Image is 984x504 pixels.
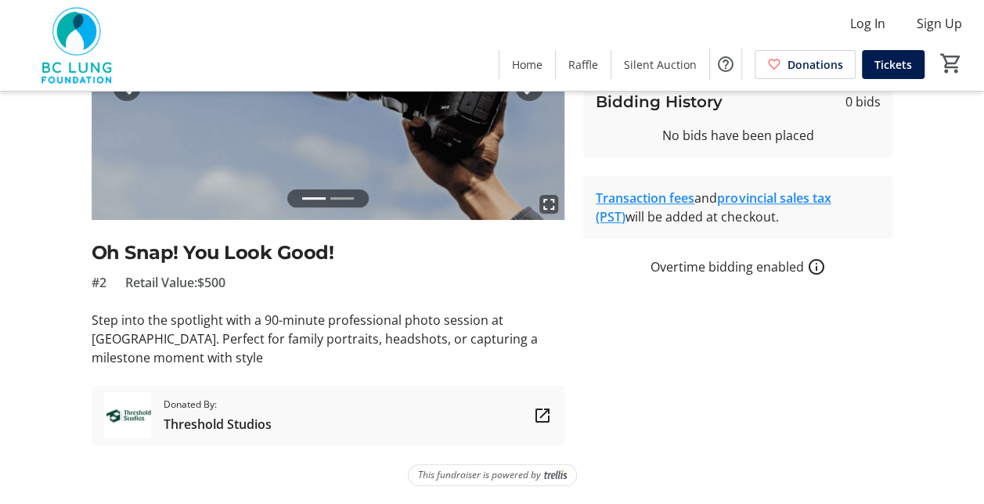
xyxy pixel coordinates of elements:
[624,56,697,73] span: Silent Auction
[788,56,843,73] span: Donations
[539,195,558,214] mat-icon: fullscreen
[596,189,694,207] a: Transaction fees
[874,56,912,73] span: Tickets
[937,49,965,77] button: Cart
[596,189,880,226] div: and will be added at checkout.
[807,257,826,276] a: How overtime bidding works for silent auctions
[862,50,925,79] a: Tickets
[755,50,856,79] a: Donations
[845,92,880,111] span: 0 bids
[583,257,892,276] div: Overtime bidding enabled
[850,14,885,33] span: Log In
[104,392,151,439] img: Threshold Studios
[92,386,565,445] a: Threshold StudiosDonated By:Threshold Studios
[904,11,975,36] button: Sign Up
[92,273,106,292] span: #2
[838,11,898,36] button: Log In
[556,50,611,79] a: Raffle
[92,311,565,367] p: Step into the spotlight with a 90-minute professional photo session at [GEOGRAPHIC_DATA]. Perfect...
[611,50,709,79] a: Silent Auction
[9,6,149,85] img: BC Lung Foundation's Logo
[418,468,541,482] span: This fundraiser is powered by
[917,14,962,33] span: Sign Up
[512,56,542,73] span: Home
[596,126,880,145] div: No bids have been placed
[710,49,741,80] button: Help
[125,273,225,292] span: Retail Value: $500
[596,90,723,113] h3: Bidding History
[164,398,272,412] span: Donated By:
[92,239,565,267] h2: Oh Snap! You Look Good!
[544,470,567,481] img: Trellis Logo
[164,415,272,434] span: Threshold Studios
[568,56,598,73] span: Raffle
[499,50,555,79] a: Home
